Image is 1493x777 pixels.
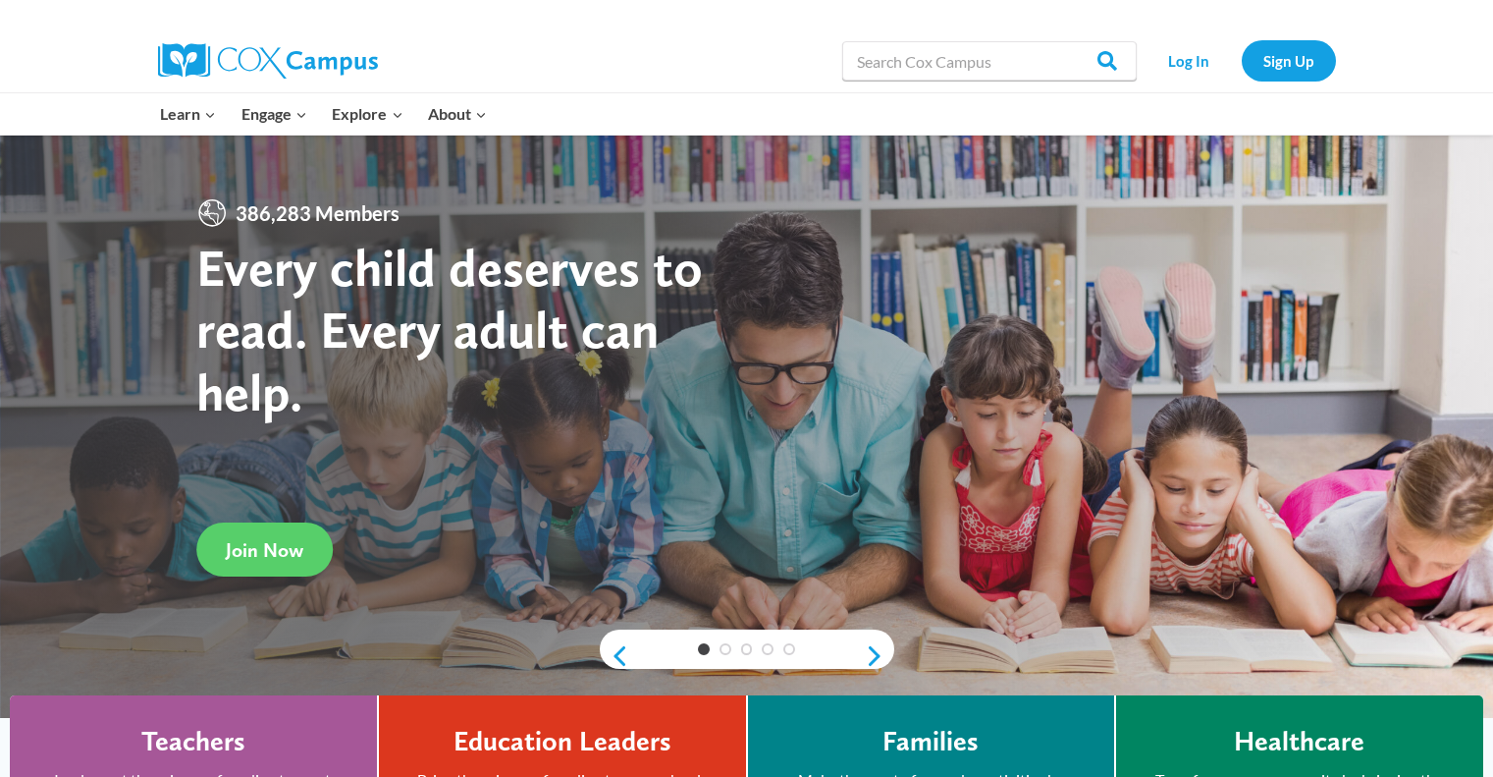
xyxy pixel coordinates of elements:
[1242,40,1336,81] a: Sign Up
[698,643,710,655] a: 1
[241,101,307,127] span: Engage
[332,101,402,127] span: Explore
[600,637,894,676] div: content slider buttons
[226,538,303,562] span: Join Now
[148,93,500,135] nav: Primary Navigation
[762,643,773,655] a: 4
[882,725,979,758] h4: Families
[1146,40,1336,81] nav: Secondary Navigation
[428,101,487,127] span: About
[1234,725,1364,758] h4: Healthcare
[600,644,629,668] a: previous
[141,725,245,758] h4: Teachers
[196,523,333,577] a: Join Now
[158,43,378,79] img: Cox Campus
[160,101,216,127] span: Learn
[720,643,731,655] a: 2
[1146,40,1232,81] a: Log In
[453,725,671,758] h4: Education Leaders
[783,643,795,655] a: 5
[842,41,1137,81] input: Search Cox Campus
[196,236,703,423] strong: Every child deserves to read. Every adult can help.
[228,197,407,229] span: 386,283 Members
[865,644,894,668] a: next
[741,643,753,655] a: 3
